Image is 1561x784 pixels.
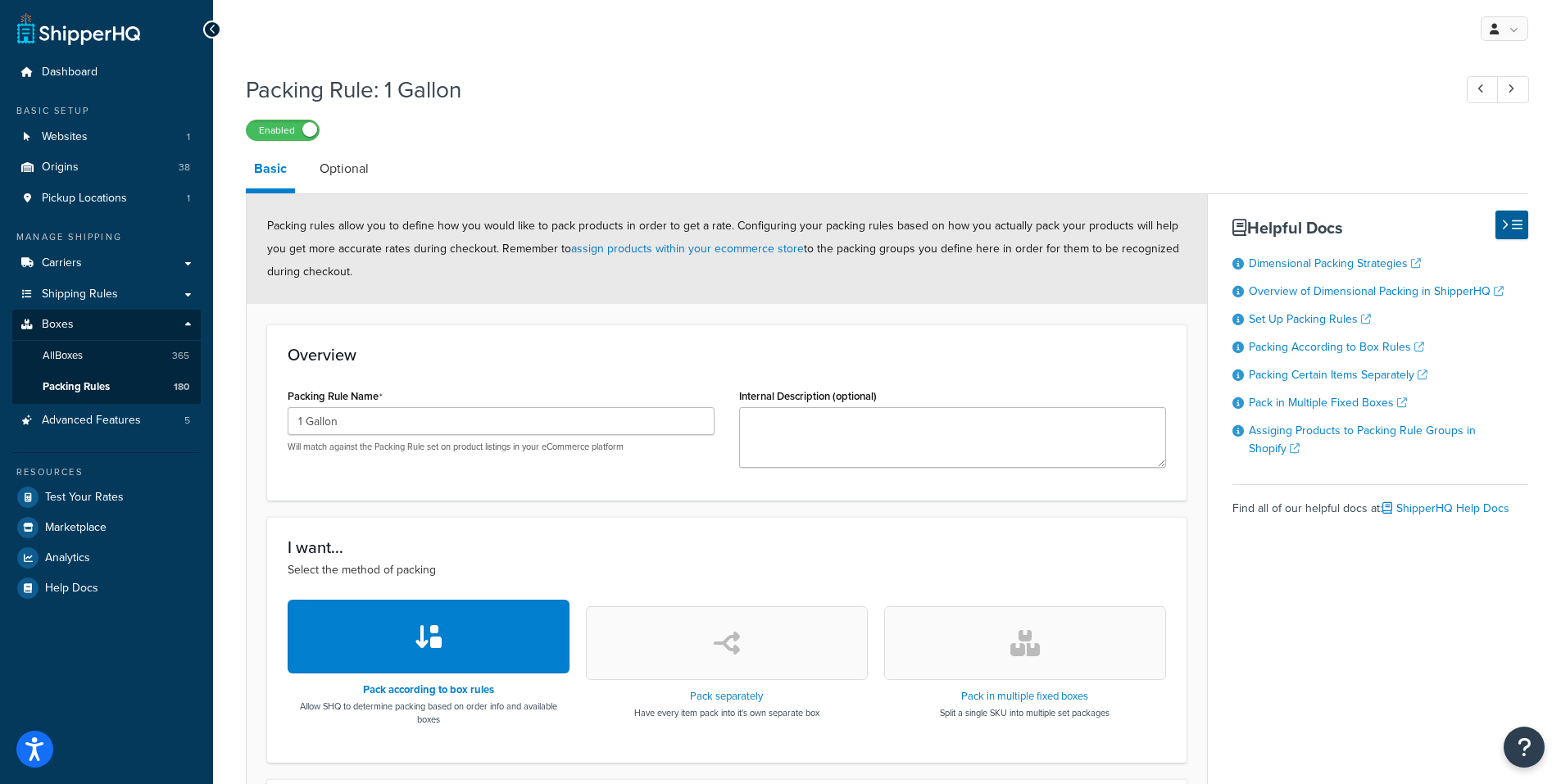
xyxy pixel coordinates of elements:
[45,521,107,535] span: Marketplace
[288,684,569,696] h3: Pack according to box rules
[12,104,201,118] div: Basic Setup
[1249,310,1371,328] a: Set Up Packing Rules
[42,130,88,144] span: Websites
[12,573,201,603] a: Help Docs
[247,120,319,140] label: Enabled
[172,349,189,363] span: 365
[288,441,715,453] p: Will match against the Packing Rule set on product listings in your eCommerce platform
[12,152,201,183] a: Origins38
[739,390,877,402] label: Internal Description (optional)
[634,706,819,719] p: Have every item pack into it's own separate box
[940,691,1109,702] h3: Pack in multiple fixed boxes
[45,551,90,565] span: Analytics
[45,491,124,505] span: Test Your Rates
[1249,394,1407,411] a: Pack in Multiple Fixed Boxes
[12,57,201,88] a: Dashboard
[42,192,127,206] span: Pickup Locations
[1249,283,1504,300] a: Overview of Dimensional Packing in ShipperHQ
[187,192,190,206] span: 1
[288,561,1166,579] p: Select the method of packing
[1467,76,1499,103] a: Previous Record
[187,130,190,144] span: 1
[1249,338,1424,356] a: Packing According to Box Rules
[12,122,201,152] li: Websites
[288,390,383,403] label: Packing Rule Name
[12,341,201,371] a: AllBoxes365
[42,414,141,428] span: Advanced Features
[12,184,201,214] li: Pickup Locations
[1232,484,1528,520] div: Find all of our helpful docs at:
[12,372,201,402] li: Packing Rules
[179,161,190,174] span: 38
[12,184,201,214] a: Pickup Locations1
[12,406,201,436] a: Advanced Features5
[42,66,98,79] span: Dashboard
[1497,76,1529,103] a: Next Record
[12,152,201,183] li: Origins
[1382,500,1509,517] a: ShipperHQ Help Docs
[634,691,819,702] h3: Pack separately
[267,217,1179,280] span: Packing rules allow you to define how you would like to pack products in order to get a rate. Con...
[311,149,377,188] a: Optional
[12,248,201,279] a: Carriers
[246,149,295,193] a: Basic
[288,538,1166,556] h3: I want...
[1504,727,1545,768] button: Open Resource Center
[174,380,189,394] span: 180
[1232,219,1528,237] h3: Helpful Docs
[184,414,190,428] span: 5
[246,74,1436,106] h1: Packing Rule: 1 Gallon
[42,288,118,301] span: Shipping Rules
[12,310,201,340] a: Boxes
[12,230,201,244] div: Manage Shipping
[12,465,201,479] div: Resources
[288,700,569,726] p: Allow SHQ to determine packing based on order info and available boxes
[288,346,1166,364] h3: Overview
[42,161,79,174] span: Origins
[42,318,74,332] span: Boxes
[43,380,110,394] span: Packing Rules
[12,372,201,402] a: Packing Rules180
[12,483,201,512] a: Test Your Rates
[1495,211,1528,239] button: Hide Help Docs
[42,256,82,270] span: Carriers
[1249,255,1421,272] a: Dimensional Packing Strategies
[43,349,83,363] span: All Boxes
[571,240,804,257] a: assign products within your ecommerce store
[45,582,98,596] span: Help Docs
[12,543,201,573] a: Analytics
[12,279,201,310] a: Shipping Rules
[940,706,1109,719] p: Split a single SKU into multiple set packages
[12,513,201,542] a: Marketplace
[1249,366,1427,383] a: Packing Certain Items Separately
[12,122,201,152] a: Websites1
[1249,422,1476,457] a: Assiging Products to Packing Rule Groups in Shopify
[12,310,201,403] li: Boxes
[12,406,201,436] li: Advanced Features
